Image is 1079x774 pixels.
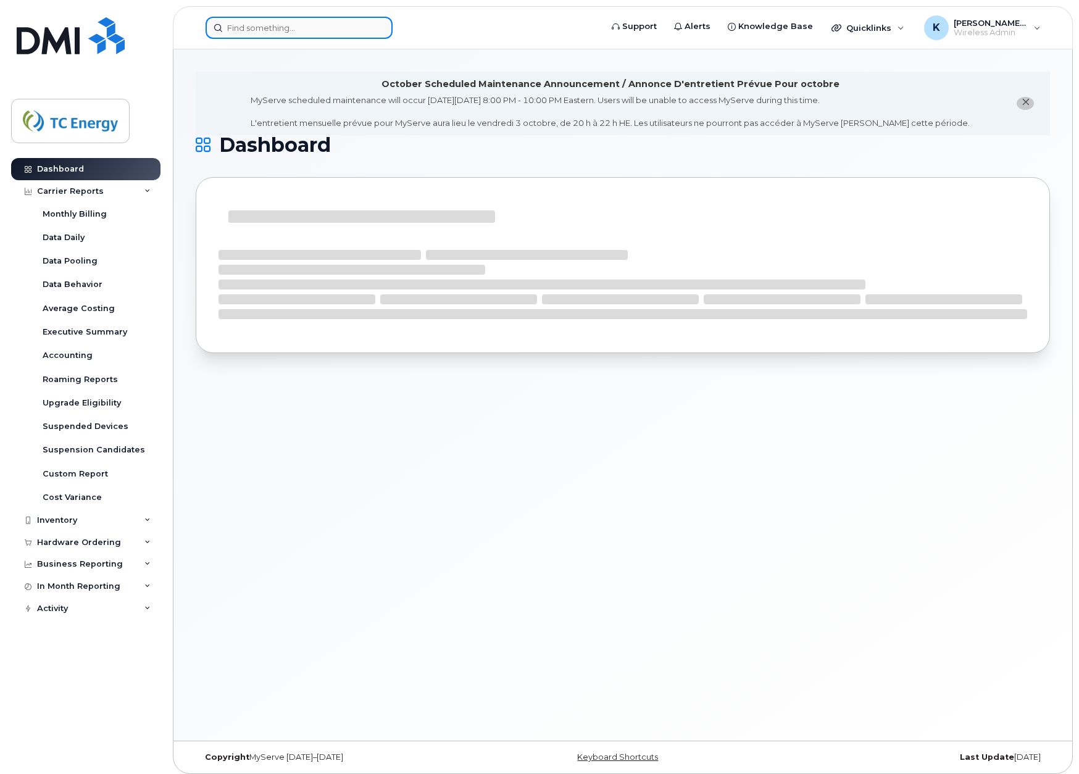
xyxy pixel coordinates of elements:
[765,752,1050,762] div: [DATE]
[196,752,480,762] div: MyServe [DATE]–[DATE]
[577,752,658,762] a: Keyboard Shortcuts
[205,752,249,762] strong: Copyright
[960,752,1014,762] strong: Last Update
[219,136,331,154] span: Dashboard
[1025,720,1070,765] iframe: Messenger Launcher
[1017,97,1034,110] button: close notification
[251,94,970,129] div: MyServe scheduled maintenance will occur [DATE][DATE] 8:00 PM - 10:00 PM Eastern. Users will be u...
[381,78,839,91] div: October Scheduled Maintenance Announcement / Annonce D'entretient Prévue Pour octobre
